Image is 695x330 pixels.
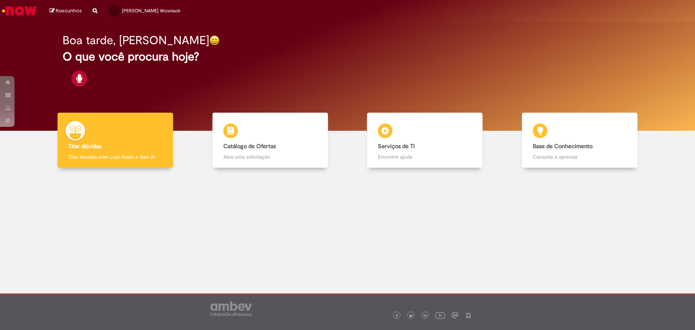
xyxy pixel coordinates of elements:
[122,8,181,14] span: [PERSON_NAME] Wosniack
[223,153,317,160] p: Abra uma solicitação
[210,301,252,316] img: logo_footer_ambev_rotulo_gray.png
[1,4,38,18] img: ServiceNow
[38,113,193,168] a: Tirar dúvidas Tirar dúvidas com Lupi Assist e Gen Ai
[435,310,445,320] img: logo_footer_youtube.png
[502,113,657,168] a: Base de Conhecimento Consulte e aprenda
[378,153,472,160] p: Encontre ajuda
[533,143,593,150] b: Base de Conhecimento
[63,34,209,47] h2: Boa tarde, [PERSON_NAME]
[395,314,399,318] img: logo_footer_facebook.png
[50,8,82,14] a: Rascunhos
[68,153,162,160] p: Tirar dúvidas com Lupi Assist e Gen Ai
[424,314,427,318] img: logo_footer_linkedin.png
[378,143,415,150] b: Serviços de TI
[409,314,413,318] img: logo_footer_twitter.png
[465,312,472,318] img: logo_footer_naosei.png
[223,143,276,150] b: Catálogo de Ofertas
[209,35,220,46] img: happy-face.png
[452,312,458,318] img: logo_footer_workplace.png
[533,153,627,160] p: Consulte e aprenda
[193,113,348,168] a: Catálogo de Ofertas Abra uma solicitação
[347,113,502,168] a: Serviços de TI Encontre ajuda
[56,7,82,14] span: Rascunhos
[68,143,101,150] b: Tirar dúvidas
[63,50,633,63] h2: O que você procura hoje?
